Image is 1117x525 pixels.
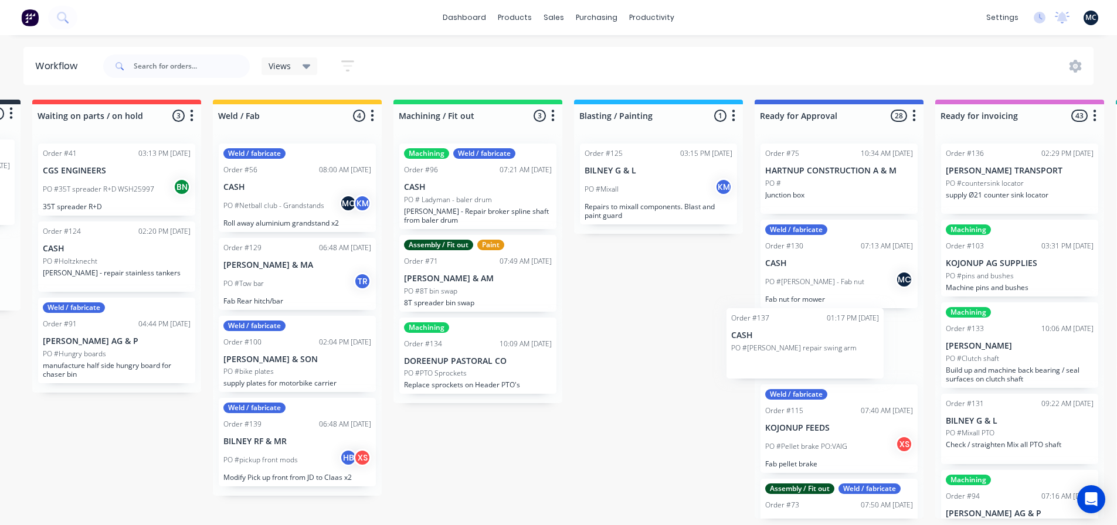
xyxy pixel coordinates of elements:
[269,60,291,72] span: Views
[399,110,514,122] input: Enter column name…
[760,110,875,122] input: Enter column name…
[38,110,153,122] input: Enter column name…
[1085,12,1096,23] span: MC
[134,54,250,78] input: Search for orders...
[714,110,726,122] span: 1
[941,110,1056,122] input: Enter column name…
[538,9,570,26] div: sales
[570,9,623,26] div: purchasing
[1071,110,1088,122] span: 43
[534,110,546,122] span: 3
[579,110,695,122] input: Enter column name…
[891,110,907,122] span: 28
[172,110,185,122] span: 3
[1077,485,1105,513] div: Open Intercom Messenger
[21,9,39,26] img: Factory
[437,9,492,26] a: dashboard
[353,110,365,122] span: 4
[35,59,83,73] div: Workflow
[980,9,1024,26] div: settings
[218,110,334,122] input: Enter column name…
[623,9,680,26] div: productivity
[492,9,538,26] div: products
